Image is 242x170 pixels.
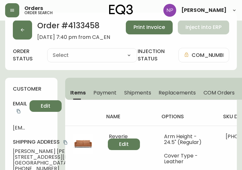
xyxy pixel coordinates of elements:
[164,153,210,165] li: Cover Type - Leather
[106,113,151,120] h4: name
[13,85,50,93] h4: customer
[13,160,105,166] span: [GEOGRAPHIC_DATA] , QC , H2L 3G4 , CA
[134,24,165,31] span: Print Invoice
[109,4,133,15] img: logo
[41,103,50,110] span: Edit
[138,48,168,62] h4: injection status
[109,133,137,152] span: Reverie Apartment Sofa
[37,20,110,34] h2: Order # 4133458
[124,89,151,96] span: Shipments
[181,8,227,13] span: [PERSON_NAME]
[159,89,195,96] span: Replacements
[164,134,210,145] li: Arm Height - 24.5" (Regular)
[13,100,27,115] h4: Email
[203,89,235,96] span: COM Orders
[126,20,173,34] button: Print Invoice
[93,89,117,96] span: Payment
[15,108,22,114] button: copy
[13,48,37,62] label: order status
[13,148,105,154] span: [PERSON_NAME] [PERSON_NAME]
[37,34,110,40] span: [DATE] 7:40 pm from CA_EN
[62,139,69,146] button: copy
[13,154,105,160] span: [STREET_ADDRESS][PERSON_NAME]
[163,4,176,17] img: 50f1e64a3f95c89b5c5247455825f96f
[70,89,86,96] span: Items
[119,141,129,148] span: Edit
[161,113,213,120] h4: options
[30,100,62,112] button: Edit
[73,134,93,154] img: 541cf3ed-7118-4618-9783-ade7c6168b6d.jpg
[24,6,43,11] span: Orders
[13,125,27,131] span: [EMAIL_ADDRESS][DOMAIN_NAME]
[13,139,105,146] h4: Shipping Address
[24,11,53,15] h5: order search
[108,139,140,150] button: Edit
